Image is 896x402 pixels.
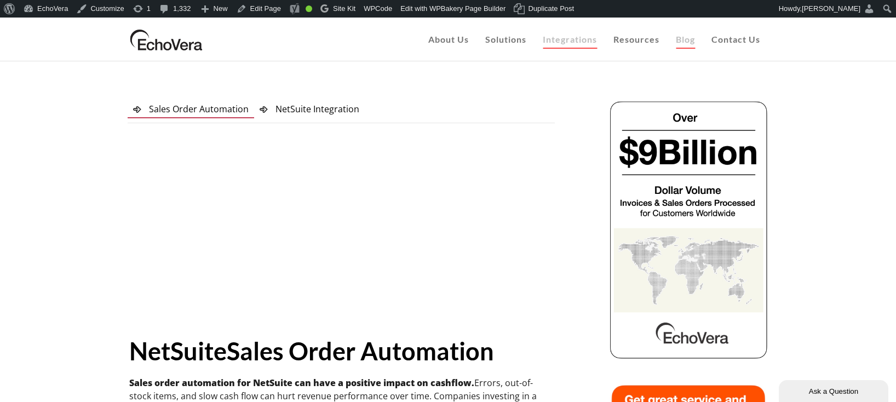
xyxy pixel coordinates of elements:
span: Solutions [485,34,526,44]
strong: Sales Order Automation [227,336,494,366]
span: Sales Order Automation [149,103,249,115]
span: NetSuite Integration [275,103,359,115]
a: NetSuite Integration [254,100,365,118]
span: About Us [428,34,469,44]
div: Good [306,5,312,12]
a: Blog [668,18,703,61]
span: Blog [676,34,695,44]
a: About Us [420,18,477,61]
a: Sales Order Automation [128,100,254,118]
span: Resources [613,34,659,44]
span: Site Kit [333,4,355,13]
a: Contact Us [703,18,768,61]
span: [PERSON_NAME] [802,4,860,13]
strong: NetSuite [129,336,227,366]
iframe: YouTube video player [188,141,495,314]
iframe: chat widget [779,378,891,402]
img: EchoVera [128,26,205,53]
span: Contact Us [711,34,760,44]
strong: Sales order automation for NetSuite can have a positive impact on cashflow. [129,377,474,389]
img: echovera dollar volume [608,100,769,360]
span: Integrations [543,34,597,44]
